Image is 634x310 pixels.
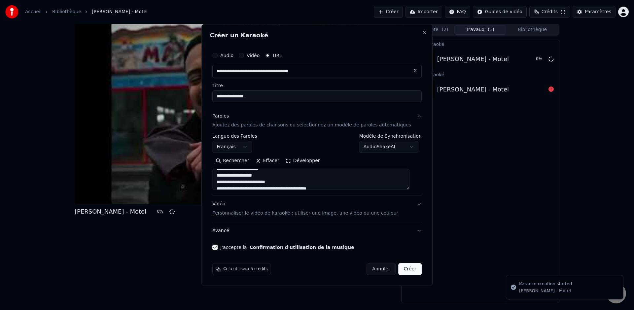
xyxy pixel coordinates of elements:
[273,53,282,58] label: URL
[212,83,422,88] label: Titre
[283,156,323,166] button: Développer
[212,210,398,217] p: Personnaliser le vidéo de karaoké : utiliser une image, une vidéo ou une couleur
[247,53,260,58] label: Vidéo
[250,245,354,250] button: J'accepte la
[212,134,257,139] label: Langue des Paroles
[212,222,422,239] button: Avancé
[212,156,252,166] button: Rechercher
[212,196,422,222] button: VidéoPersonnaliser le vidéo de karaoké : utiliser une image, une vidéo ou une couleur
[399,263,422,275] button: Créer
[212,108,422,134] button: ParolesAjoutez des paroles de chansons ou sélectionnez un modèle de paroles automatiques
[220,53,233,58] label: Audio
[223,266,267,272] span: Cela utilisera 5 crédits
[212,122,411,129] p: Ajoutez des paroles de chansons ou sélectionnez un modèle de paroles automatiques
[212,201,398,217] div: Vidéo
[212,113,229,120] div: Paroles
[210,32,424,38] h2: Créer un Karaoké
[367,263,396,275] button: Annuler
[212,134,422,195] div: ParolesAjoutez des paroles de chansons ou sélectionnez un modèle de paroles automatiques
[220,245,354,250] label: J'accepte la
[359,134,422,139] label: Modèle de Synchronisation
[252,156,282,166] button: Effacer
